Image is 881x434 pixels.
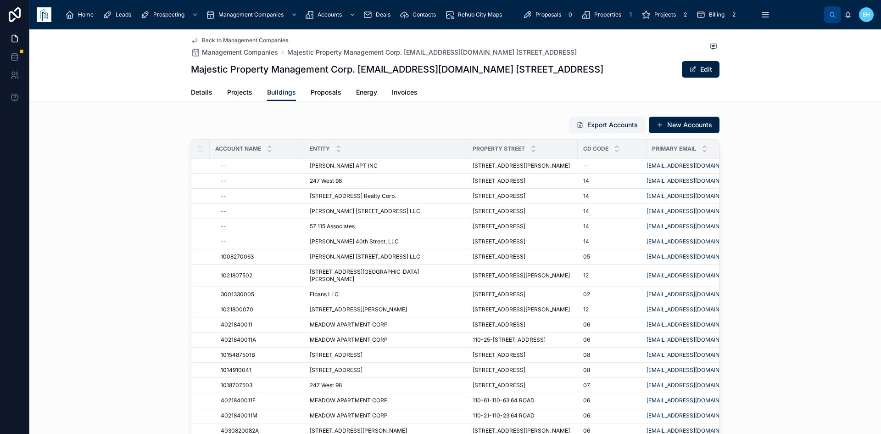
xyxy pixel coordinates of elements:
span: Proposals [535,11,561,18]
span: Accounts [318,11,342,18]
span: [STREET_ADDRESS][PERSON_NAME] [473,306,570,313]
button: Edit [682,61,719,78]
a: Details [191,84,212,102]
span: -- [221,162,226,169]
a: [STREET_ADDRESS][PERSON_NAME] [473,306,572,313]
span: [STREET_ADDRESS] [473,223,525,230]
span: 14 [583,238,589,245]
span: -- [221,223,226,230]
span: Elpans LLC [310,291,339,298]
span: [STREET_ADDRESS] Realty Corp. [310,192,396,200]
span: 1021807502 [221,272,252,279]
a: [EMAIL_ADDRESS][DOMAIN_NAME] [647,412,737,419]
span: -- [583,162,589,169]
a: 4021840011F [221,397,299,404]
span: 06 [583,397,590,404]
a: [EMAIL_ADDRESS][DOMAIN_NAME] [647,321,737,328]
a: 14 [583,223,641,230]
span: 02 [583,291,590,298]
a: Accounts [302,6,360,23]
span: Prospecting [153,11,184,18]
span: 08 [583,351,590,359]
a: 1021807502 [221,272,299,279]
span: Management Companies [202,48,278,57]
a: [PERSON_NAME] 40th Street, LLC [310,238,462,245]
a: [EMAIL_ADDRESS][DOMAIN_NAME] [647,397,737,404]
span: [STREET_ADDRESS] [473,321,525,328]
a: 06 [583,412,641,419]
span: Property Street [473,145,525,152]
span: 07 [583,382,590,389]
a: [EMAIL_ADDRESS][DOMAIN_NAME] [647,238,737,245]
span: Proposals [311,88,341,97]
span: Primary Email [652,145,696,152]
span: Projects [227,88,252,97]
a: 05 [583,253,641,260]
a: [STREET_ADDRESS] [473,192,572,200]
a: -- [221,192,299,200]
a: [EMAIL_ADDRESS][DOMAIN_NAME] [647,208,737,215]
span: [STREET_ADDRESS] [473,192,525,200]
a: [EMAIL_ADDRESS][DOMAIN_NAME] [647,177,737,185]
div: 2 [680,9,691,20]
span: 110-21-110-23 64 ROAD [473,412,535,419]
a: Projects [227,84,252,102]
span: Properties [594,11,621,18]
span: [STREET_ADDRESS] [473,253,525,260]
a: [STREET_ADDRESS] [473,382,572,389]
span: Entity [310,145,330,152]
a: [STREET_ADDRESS] Realty Corp. [310,192,462,200]
a: [EMAIL_ADDRESS][DOMAIN_NAME] [647,366,737,374]
span: 14 [583,192,589,200]
a: 08 [583,366,641,374]
span: 06 [583,321,590,328]
div: scrollable content [59,5,824,25]
span: Billing [709,11,725,18]
span: [STREET_ADDRESS] [310,366,362,374]
a: [EMAIL_ADDRESS][DOMAIN_NAME] [647,192,737,200]
a: [STREET_ADDRESS] [310,366,462,374]
span: 1014910041 [221,366,251,374]
span: 1008270063 [221,253,254,260]
a: 1021800070 [221,306,299,313]
a: 1018707503 [221,382,299,389]
a: [EMAIL_ADDRESS][DOMAIN_NAME] [647,306,737,313]
span: [STREET_ADDRESS] [473,382,525,389]
span: 06 [583,336,590,344]
a: 4021840011 [221,321,299,328]
a: 08 [583,351,641,359]
span: 4021840011M [221,412,257,419]
span: Majestic Property Management Corp. [EMAIL_ADDRESS][DOMAIN_NAME] [STREET_ADDRESS] [287,48,577,57]
a: [STREET_ADDRESS] [473,253,572,260]
span: [STREET_ADDRESS][PERSON_NAME] [310,306,407,313]
a: -- [583,162,641,169]
a: [PERSON_NAME] APT INC [310,162,462,169]
a: [PERSON_NAME] [STREET_ADDRESS] LLC [310,208,462,215]
span: Contacts [413,11,436,18]
span: 14 [583,223,589,230]
button: Export Accounts [569,117,645,133]
a: [EMAIL_ADDRESS][DOMAIN_NAME] [647,223,737,230]
a: [STREET_ADDRESS][PERSON_NAME] [310,306,462,313]
a: New Accounts [649,117,719,133]
a: 02 [583,291,641,298]
h1: Majestic Property Management Corp. [EMAIL_ADDRESS][DOMAIN_NAME] [STREET_ADDRESS] [191,63,603,76]
span: 12 [583,272,589,279]
a: [EMAIL_ADDRESS][DOMAIN_NAME] [647,253,737,260]
a: [STREET_ADDRESS] [473,208,572,215]
span: [STREET_ADDRESS] [473,177,525,185]
a: 1014910041 [221,366,299,374]
span: [STREET_ADDRESS] [473,238,525,245]
a: Proposals0 [520,6,579,23]
span: Projects [654,11,676,18]
img: App logo [37,7,51,22]
a: 07 [583,382,641,389]
a: Billing2 [693,6,742,23]
a: Prospecting [138,6,203,23]
span: [PERSON_NAME] APT INC [310,162,378,169]
span: Invoices [392,88,418,97]
a: [STREET_ADDRESS] [473,321,572,328]
a: Rehub City Maps [442,6,508,23]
